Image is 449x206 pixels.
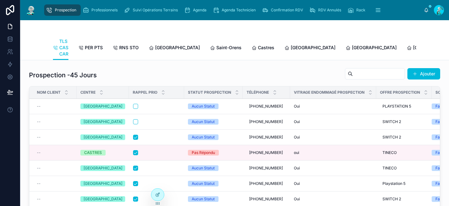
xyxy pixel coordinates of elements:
[133,8,178,13] span: Suivi Opérations Terrains
[294,197,300,202] span: Oui
[249,197,283,202] span: [PHONE_NUMBER]
[55,8,76,13] span: Prospection
[249,135,283,140] span: [PHONE_NUMBER]
[80,165,125,171] a: [GEOGRAPHIC_DATA]
[80,150,125,156] a: CASTRES
[271,8,303,13] span: Confirmation RDV
[222,8,256,13] span: Agenda Technicien
[59,38,68,57] span: TLS CAS CAR
[294,90,364,95] span: Vitrage endommagé Prospection
[382,197,401,202] span: SWITCH 2
[192,134,215,140] div: Aucun Statut
[294,150,372,155] a: oui
[380,132,428,142] a: SWITCH 2
[80,134,125,140] a: [GEOGRAPHIC_DATA]
[294,135,372,140] a: Oui
[294,119,300,124] span: Oui
[149,42,200,55] a: [GEOGRAPHIC_DATA]
[356,8,365,13] span: Rack
[81,4,122,16] a: Professionnels
[249,181,283,186] span: [PHONE_NUMBER]
[260,4,307,16] a: Confirmation RDV
[85,44,103,51] span: PER PTS
[188,134,239,140] a: Aucun Statut
[80,90,96,95] span: Centre
[79,42,103,55] a: PER PTS
[247,194,286,204] a: [PHONE_NUMBER]
[188,196,239,202] a: Aucun Statut
[122,4,182,16] a: Suivi Opérations Terrains
[247,179,286,189] a: [PHONE_NUMBER]
[249,150,283,155] span: [PHONE_NUMBER]
[247,132,286,142] a: [PHONE_NUMBER]
[247,163,286,173] a: [PHONE_NUMBER]
[380,148,428,158] a: TINECO
[84,134,122,140] div: [GEOGRAPHIC_DATA]
[25,5,37,15] img: App logo
[216,44,242,51] span: Saint-Orens
[133,90,157,95] span: Rappel Prio
[284,42,335,55] a: [GEOGRAPHIC_DATA]
[192,103,215,109] div: Aucun Statut
[37,166,73,171] a: --
[53,36,68,60] a: TLS CAS CAR
[84,165,122,171] div: [GEOGRAPHIC_DATA]
[211,4,260,16] a: Agenda Technicien
[37,90,61,95] span: Nom Client
[37,197,73,202] a: --
[188,181,239,186] a: Aucun Statut
[44,4,81,16] a: Prospection
[380,117,428,127] a: SWITCH 2
[407,68,440,79] a: Ajouter
[80,181,125,186] a: [GEOGRAPHIC_DATA]
[382,166,397,171] span: TINECO
[193,8,207,13] span: Agenda
[188,165,239,171] a: Aucun Statut
[318,8,341,13] span: RDV Annulés
[380,194,428,204] a: SWITCH 2
[382,104,411,109] span: PLAYSTATION 5
[294,197,372,202] a: Oui
[249,166,283,171] span: [PHONE_NUMBER]
[29,71,97,79] h1: Prospection -45 Jours
[294,150,299,155] span: oui
[249,104,283,109] span: [PHONE_NUMBER]
[382,150,397,155] span: TINECO
[37,104,41,109] span: --
[91,8,118,13] span: Professionnels
[80,103,125,109] a: [GEOGRAPHIC_DATA]
[192,150,215,156] div: Pas Répondu
[247,90,269,95] span: Téléphone
[84,119,122,125] div: [GEOGRAPHIC_DATA]
[380,101,428,111] a: PLAYSTATION 5
[294,166,300,171] span: Oui
[249,119,283,124] span: [PHONE_NUMBER]
[37,166,41,171] span: --
[258,44,274,51] span: Castres
[294,104,372,109] a: Oui
[37,135,41,140] span: --
[294,166,372,171] a: Oui
[42,3,424,17] div: scrollable content
[247,101,286,111] a: [PHONE_NUMBER]
[37,150,41,155] span: --
[37,135,73,140] a: --
[188,90,231,95] span: Statut Prospection
[380,90,420,95] span: Offre Prospection
[352,44,397,51] span: [GEOGRAPHIC_DATA]
[188,119,239,125] a: Aucun Statut
[380,163,428,173] a: TINECO
[37,197,41,202] span: --
[192,181,215,186] div: Aucun Statut
[37,181,41,186] span: --
[188,103,239,109] a: Aucun Statut
[294,119,372,124] a: Oui
[382,119,401,124] span: SWITCH 2
[294,104,300,109] span: Oui
[291,44,335,51] span: [GEOGRAPHIC_DATA]
[192,165,215,171] div: Aucun Statut
[113,42,139,55] a: RNS STO
[192,119,215,125] div: Aucun Statut
[192,196,215,202] div: Aucun Statut
[84,150,102,156] div: CASTRES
